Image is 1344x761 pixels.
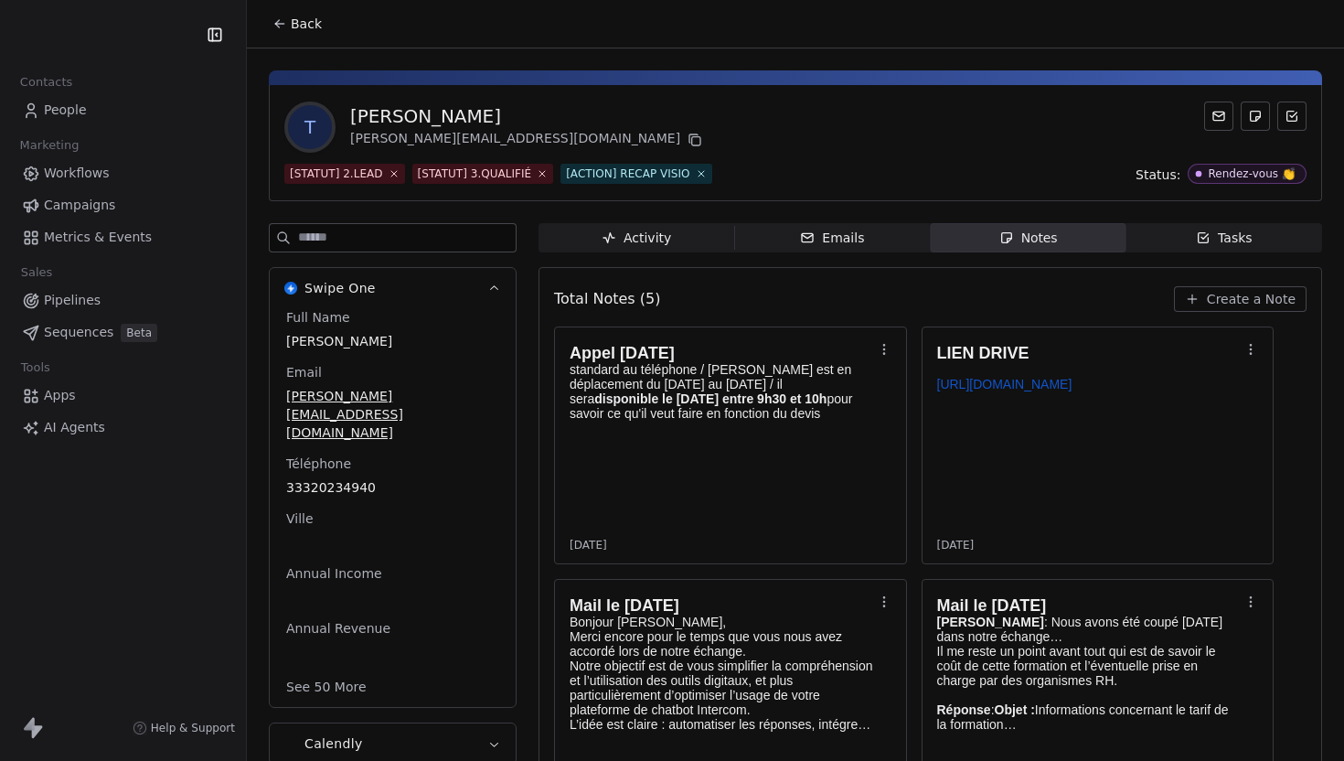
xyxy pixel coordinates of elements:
p: : Informations concernant le tarif de la formation [937,702,1241,732]
span: People [44,101,87,120]
a: SequencesBeta [15,317,231,348]
img: Swipe One [284,282,297,295]
div: [PERSON_NAME] [350,103,706,129]
span: AI Agents [44,418,105,437]
button: Back [261,7,333,40]
strong: [PERSON_NAME] [937,615,1044,629]
span: Total Notes (5) [554,288,660,310]
a: Help & Support [133,721,235,735]
a: People [15,95,231,125]
span: Full Name [283,308,354,327]
span: L’idée est claire : automatiser les réponses, intégrer l’IA pour réduire la charge de travail man... [570,717,870,761]
span: 33320234940 [286,478,499,497]
p: Il me reste un point avant tout qui est de savoir le coût de cette formation et l’éventuelle pris... [937,644,1241,688]
button: Swipe OneSwipe One [270,268,516,308]
a: Campaigns [15,190,231,220]
span: Merci encore pour le temps que vous nous avez accordé lors de notre échange. [570,629,846,659]
h1: Appel [DATE] [570,344,873,362]
div: Tasks [1196,229,1253,248]
span: Swipe One [304,279,376,297]
a: AI Agents [15,413,231,443]
div: [STATUT] 3.QUALIFIÉ [418,166,532,182]
span: Email [283,363,325,381]
a: [URL][DOMAIN_NAME] [937,377,1072,391]
strong: Objet : [995,702,1035,717]
p: : Nous avons été coupé [DATE] dans notre échange… [937,615,1241,644]
button: See 50 More [275,670,378,703]
span: Workflows [44,164,110,183]
a: Pipelines [15,285,231,316]
span: Help & Support [151,721,235,735]
div: [STATUT] 2.LEAD [290,166,383,182]
span: Pipelines [44,291,101,310]
span: [DATE] [570,538,607,552]
a: Workflows [15,158,231,188]
span: Tools [13,354,58,381]
strong: Réponse [937,702,991,717]
span: Marketing [12,132,87,159]
span: Back [291,15,322,33]
span: [PERSON_NAME][EMAIL_ADDRESS][DOMAIN_NAME] [286,387,499,442]
span: Annual Revenue [283,619,394,638]
div: [PERSON_NAME][EMAIL_ADDRESS][DOMAIN_NAME] [350,129,706,151]
p: standard au téléphone / [PERSON_NAME] est en déplacement du [DATE] au [DATE] / il sera pour savoi... [570,362,873,421]
span: Campaigns [44,196,115,215]
div: [ACTION] RECAP VISIO [566,166,689,182]
span: Metrics & Events [44,228,152,247]
div: Activity [602,229,671,248]
span: Notre objectif est de vous simplifier la compréhension et l’utilisation des outils digitaux, et p... [570,659,876,717]
div: Emails [800,229,864,248]
span: Status: [1136,166,1180,184]
span: Ville [283,509,317,528]
span: Annual Income [283,564,386,583]
span: Téléphone [283,455,355,473]
a: Apps [15,380,231,411]
span: Apps [44,386,76,405]
strong: disponible le [DATE] entre 9h30 et 10h [594,391,827,406]
h1: Mail le [DATE] [570,596,873,615]
a: Metrics & Events [15,222,231,252]
div: Rendez-vous 👏 [1208,167,1296,180]
h1: Mail le [DATE] [937,596,1241,615]
div: Swipe OneSwipe One [270,308,516,707]
span: Sales [13,259,60,286]
button: Create a Note [1174,286,1307,312]
img: Calendly [284,737,297,750]
span: Beta [121,324,157,342]
span: [PERSON_NAME] [286,332,499,350]
span: Calendly [304,734,363,753]
span: T [288,105,332,149]
h1: LIEN DRIVE [937,344,1241,362]
span: Create a Note [1207,290,1296,308]
span: Bonjour [PERSON_NAME], [570,615,726,629]
span: [DATE] [937,538,975,552]
span: Contacts [12,69,80,96]
span: Sequences [44,323,113,342]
